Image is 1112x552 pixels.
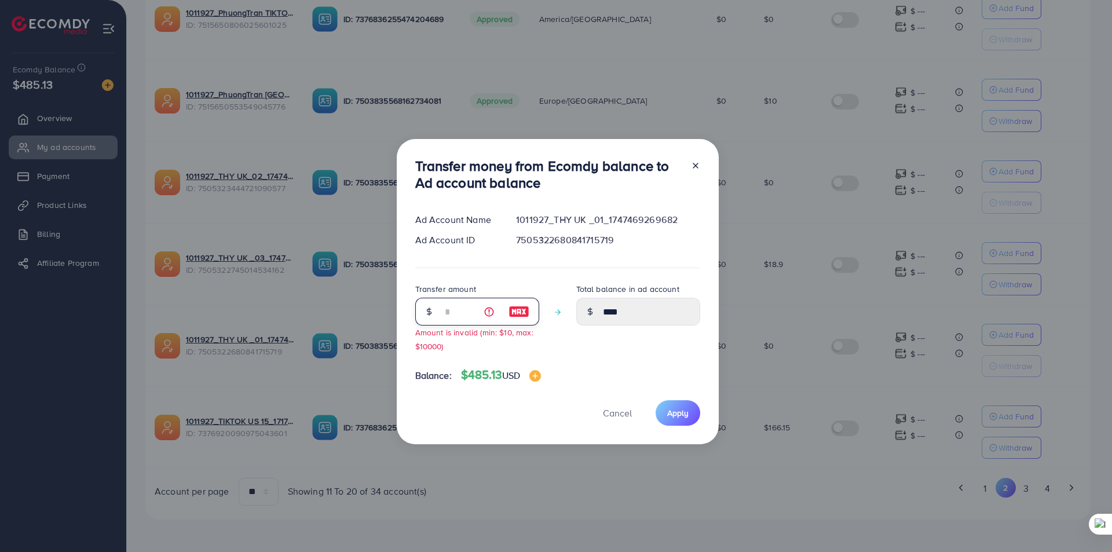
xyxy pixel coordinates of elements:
div: Ad Account ID [406,233,507,247]
div: 1011927_THY UK _01_1747469269682 [507,213,709,226]
button: Cancel [588,400,646,425]
div: 7505322680841715719 [507,233,709,247]
img: image [509,305,529,319]
iframe: Chat [1063,500,1103,543]
label: Total balance in ad account [576,283,679,295]
small: Amount is invalid (min: $10, max: $10000) [415,327,533,351]
h3: Transfer money from Ecomdy balance to Ad account balance [415,158,682,191]
img: image [529,370,541,382]
div: Ad Account Name [406,213,507,226]
button: Apply [656,400,700,425]
span: Cancel [603,407,632,419]
span: Balance: [415,369,452,382]
h4: $485.13 [461,368,542,382]
span: Apply [667,407,689,419]
span: USD [502,369,520,382]
label: Transfer amount [415,283,476,295]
